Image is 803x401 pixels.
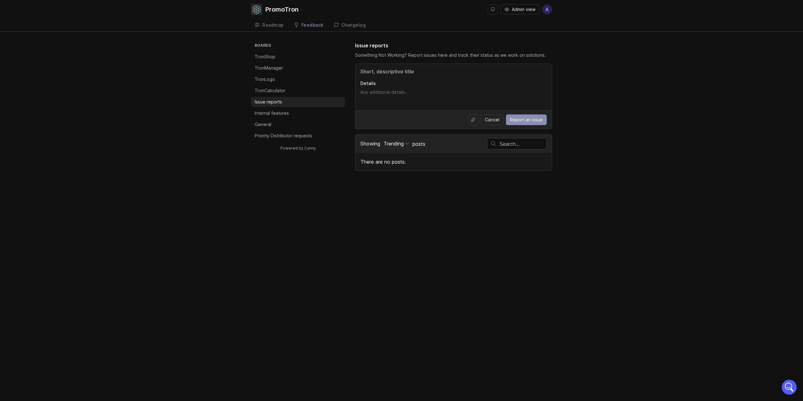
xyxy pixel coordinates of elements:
p: Active [DATE] [30,8,58,14]
img: Profile image for Jacques [19,181,25,187]
div: PromoTron [265,6,299,13]
div: in the "roadmaps" section on the post detail i click the "x" to remove the main public roadmap fr... [28,27,115,58]
span: Admin view [512,6,535,13]
a: TronManager [251,63,345,73]
img: Profile image for Jacques [18,3,28,13]
p: General [255,121,271,128]
p: TronCalculator [255,87,285,94]
div: Roadmap [262,23,284,27]
a: Internal features [251,108,345,118]
button: Report an issue [506,114,547,125]
div: joined the conversation [27,181,107,187]
a: TronShop [251,52,345,62]
button: Gif picker [20,200,25,205]
a: Source reference 3156187: [11,84,16,89]
span: A [545,6,549,13]
span: Showing [360,140,380,147]
span: Cancel [485,117,499,123]
p: TronManager [255,65,283,71]
button: Cancel [481,114,503,125]
p: Issue reports [255,99,282,105]
input: Title [360,68,547,75]
div: Changelog [341,23,366,27]
iframe: Intercom live chat [782,380,797,395]
div: To remove a post from the public roadmap, change its status to something that doesn't appear on t... [10,98,115,123]
a: General [251,119,345,129]
p: TronShop [255,54,275,60]
button: go back [4,3,16,14]
div: Altynay says… [5,24,120,67]
h1: [PERSON_NAME] [30,3,71,8]
span: Report an issue [510,117,543,123]
button: Showing [382,140,410,148]
p: Priority Distributor requests [255,133,312,139]
button: Notifications [488,4,498,14]
div: Feedback [301,23,324,27]
div: Was that helpful? [10,126,115,132]
div: Jacques says… [5,180,120,194]
div: Close [110,3,121,14]
div: If you still need help with your roadmap or post settings, I'm happy to assist! Would you like to... [10,140,98,171]
a: Feedback [290,19,327,32]
div: Canny Bot says… [5,67,120,136]
p: Internal features [255,110,289,116]
div: If you still need help with your roadmap or post settings, I'm happy to assist! Would you like to... [5,136,103,175]
input: Search… [500,140,546,147]
a: Issue reports [251,97,345,107]
button: Send a message… [108,198,118,208]
img: PromoTron logo [251,4,262,15]
button: Start recording [40,200,45,205]
div: The public roadmap is controlled by post status, not by manually adding/removing posts. Changing ... [10,71,115,95]
p: TronLogo [255,76,275,82]
div: Trending [384,140,404,147]
h1: Issue reports [355,42,388,49]
button: A [542,4,552,14]
h3: Boards [253,42,345,50]
div: There are no posts. [355,153,552,171]
button: Upload attachment [30,200,35,205]
div: in the "roadmaps" section on the post detail i click the "x" to remove the main public roadmap fr... [23,24,120,62]
a: TronCalculator [251,86,345,96]
span: posts [412,140,425,147]
button: Admin view [500,4,540,14]
a: TronLogo [251,74,345,84]
a: Roadmap [251,19,288,32]
b: [PERSON_NAME] [27,182,62,186]
p: Details [360,80,547,87]
div: The public roadmap is controlled by post status, not by manually adding/removing posts.Source ref... [5,67,120,136]
textarea: Details [360,89,547,102]
a: Priority Distributor requests [251,131,345,141]
div: Canny Bot says… [5,136,120,180]
textarea: Message… [5,187,120,198]
a: Changelog [330,19,370,32]
button: Home [98,3,110,14]
button: Emoji picker [10,200,15,205]
a: Powered by Canny [279,145,317,152]
div: Something Not Working? Report issues here and track their status as we work on solutions. [355,52,552,59]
